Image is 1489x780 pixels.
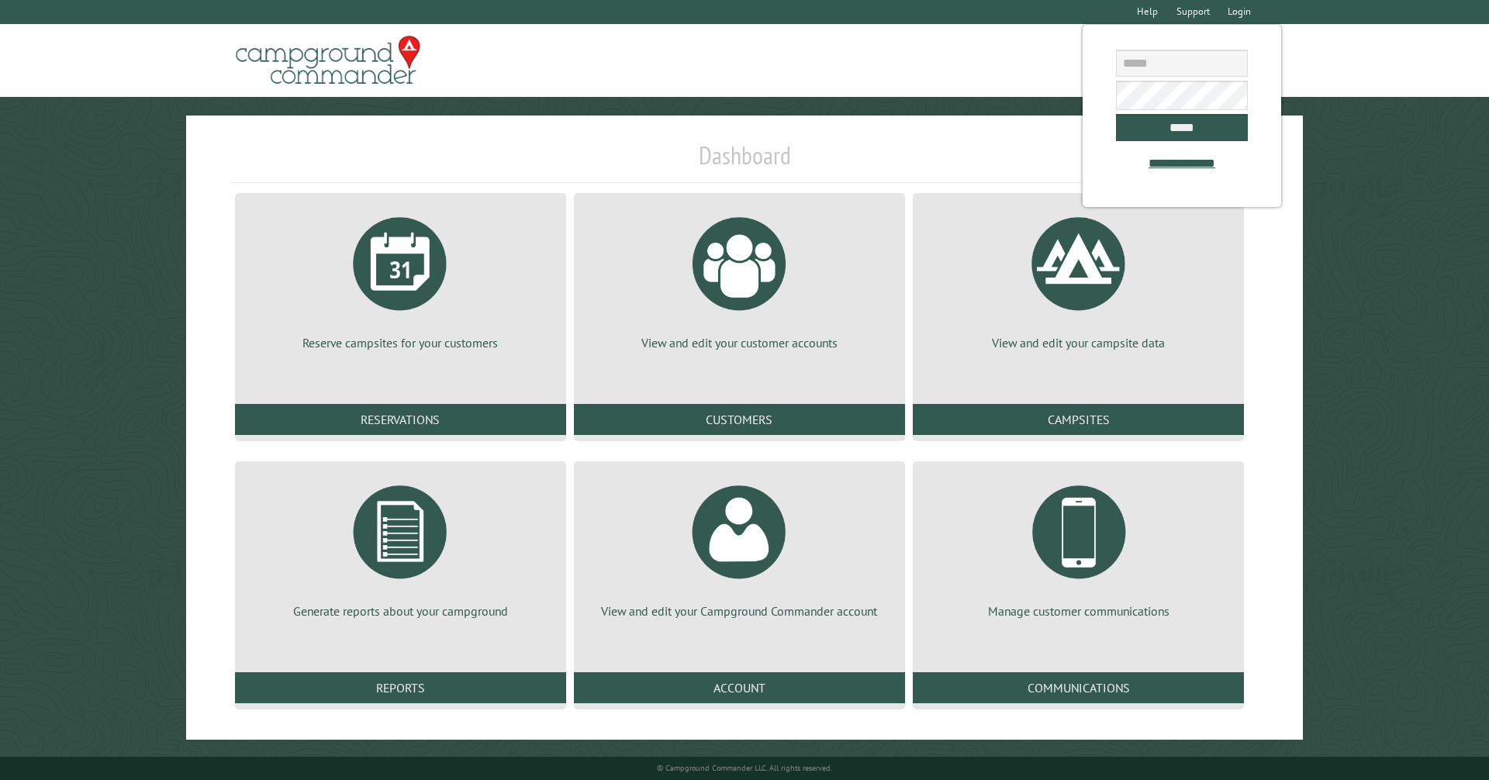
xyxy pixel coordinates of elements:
a: Account [574,672,905,703]
a: Reservations [235,404,566,435]
a: View and edit your Campground Commander account [592,474,886,620]
a: Communications [913,672,1244,703]
p: View and edit your customer accounts [592,334,886,351]
a: Reports [235,672,566,703]
a: View and edit your customer accounts [592,205,886,351]
a: Customers [574,404,905,435]
img: Campground Commander [231,30,425,91]
p: View and edit your campsite data [931,334,1225,351]
a: Campsites [913,404,1244,435]
p: Generate reports about your campground [254,602,548,620]
h1: Dashboard [231,140,1259,183]
small: © Campground Commander LLC. All rights reserved. [657,763,832,773]
a: Generate reports about your campground [254,474,548,620]
p: Manage customer communications [931,602,1225,620]
a: Manage customer communications [931,474,1225,620]
p: View and edit your Campground Commander account [592,602,886,620]
p: Reserve campsites for your customers [254,334,548,351]
a: Reserve campsites for your customers [254,205,548,351]
a: View and edit your campsite data [931,205,1225,351]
